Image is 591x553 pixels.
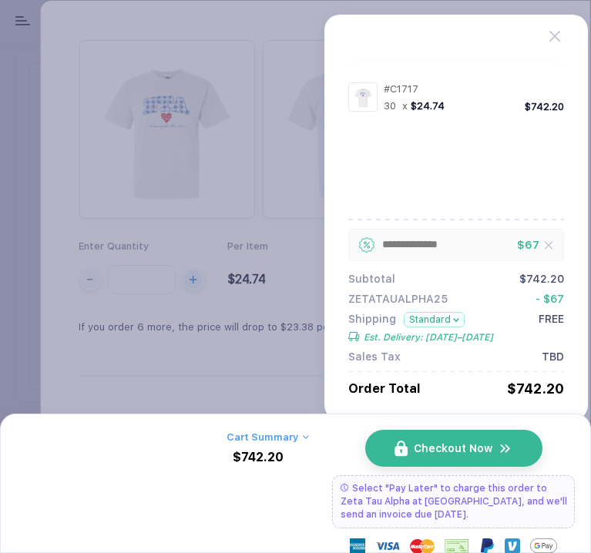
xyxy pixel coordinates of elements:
[348,381,421,396] span: Order Total
[525,101,564,112] div: $742.20
[539,313,564,343] span: FREE
[402,100,408,112] span: x
[351,85,374,109] img: 3996a861-6adf-4c9a-9cfc-9778c07bf706_nt_front_1754011852268.jpg
[227,431,309,443] button: Cart Summary
[348,313,396,327] span: Shipping
[517,239,539,251] span: $ 67
[542,350,564,363] span: TBD
[341,484,348,491] img: pay later
[348,273,395,285] span: Subtotal
[507,380,564,397] div: $742.20
[414,442,492,454] span: Checkout Now
[348,350,401,363] span: Sales Tax
[519,273,564,285] div: $742.20
[348,293,448,305] span: ZETATAUALPHA25
[536,293,564,305] span: - $ 67
[384,83,418,95] span: # C1717
[499,441,512,456] img: icon
[364,332,493,343] span: Est. Delivery: [DATE]–[DATE]
[411,100,445,112] span: $24.74
[404,312,465,327] button: Standard
[365,430,542,467] button: iconCheckout Nowicon
[332,475,575,528] div: Select "Pay Later" to charge this order to Zeta Tau Alpha at [GEOGRAPHIC_DATA], and we'll send an...
[233,451,284,464] div: $742.20
[384,100,396,112] span: 30
[395,441,408,457] img: icon
[500,229,564,261] button: $67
